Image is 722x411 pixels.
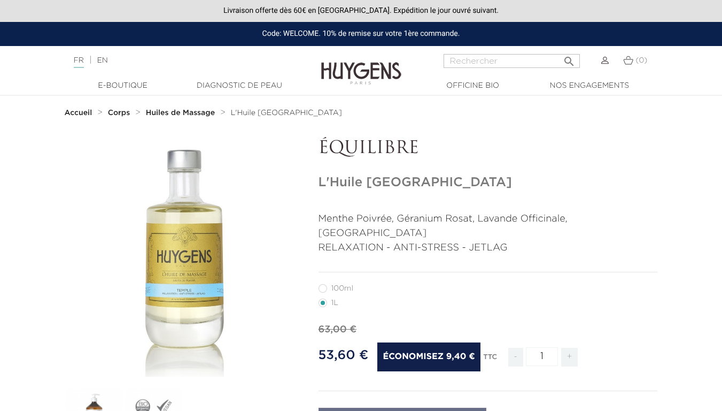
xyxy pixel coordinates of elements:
input: Quantité [526,347,558,366]
a: Nos engagements [536,80,643,92]
a: Diagnostic de peau [186,80,293,92]
h1: L'Huile [GEOGRAPHIC_DATA] [319,175,658,191]
span: 63,00 € [319,325,357,334]
p: RELAXATION - ANTI-STRESS - JETLAG [319,241,658,255]
p: ÉQUILIBRE [319,139,658,159]
span: (0) [635,57,647,64]
span: - [508,348,523,367]
strong: Huiles de Massage [146,109,215,117]
i:  [563,52,576,65]
a: E-Boutique [69,80,176,92]
span: Économisez 9,40 € [377,342,480,371]
div: | [68,54,293,67]
strong: Corps [108,109,130,117]
label: 100ml [319,284,366,293]
a: FR [74,57,84,68]
img: Huygens [321,45,401,86]
a: Corps [108,109,133,117]
input: Rechercher [444,54,580,68]
div: TTC [483,346,497,375]
a: Huiles de Massage [146,109,218,117]
button:  [560,51,579,65]
a: Officine Bio [420,80,526,92]
strong: Accueil [65,109,92,117]
label: 1L [319,299,351,307]
a: Accueil [65,109,95,117]
span: + [561,348,578,367]
span: 53,60 € [319,349,369,362]
p: Menthe Poivrée, Géranium Rosat, Lavande Officinale, [GEOGRAPHIC_DATA] [319,212,658,241]
a: EN [97,57,107,64]
a: L'Huile [GEOGRAPHIC_DATA] [231,109,342,117]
